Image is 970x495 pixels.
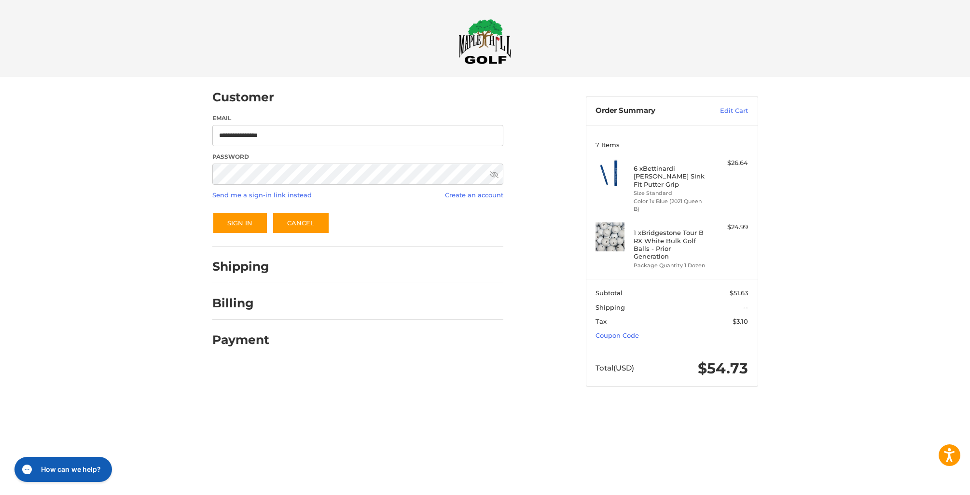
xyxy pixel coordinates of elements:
li: Package Quantity 1 Dozen [634,261,707,270]
span: -- [743,303,748,311]
h4: 1 x Bridgestone Tour B RX White Bulk Golf Balls - Prior Generation [634,229,707,260]
li: Color 1x Blue (2021 Queen B) [634,197,707,213]
img: Maple Hill Golf [458,19,512,64]
h3: Order Summary [596,106,699,116]
h2: Shipping [212,259,269,274]
button: Sign In [212,212,268,234]
label: Password [212,152,503,161]
li: Size Standard [634,189,707,197]
div: $24.99 [710,222,748,232]
span: Shipping [596,303,625,311]
span: Total (USD) [596,363,634,372]
div: $26.64 [710,158,748,168]
h4: 6 x Bettinardi [PERSON_NAME] Sink Fit Putter Grip [634,165,707,188]
span: $54.73 [698,359,748,377]
iframe: Gorgias live chat messenger [10,454,115,485]
label: Email [212,114,503,123]
h2: Customer [212,90,274,105]
a: Send me a sign-in link instead [212,191,312,199]
span: Subtotal [596,289,623,297]
a: Coupon Code [596,331,639,339]
a: Edit Cart [699,106,748,116]
span: $3.10 [733,317,748,325]
h2: Payment [212,332,269,347]
a: Cancel [272,212,330,234]
h2: Billing [212,296,269,311]
span: Tax [596,317,607,325]
h3: 7 Items [596,141,748,149]
a: Create an account [445,191,503,199]
span: $51.63 [730,289,748,297]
